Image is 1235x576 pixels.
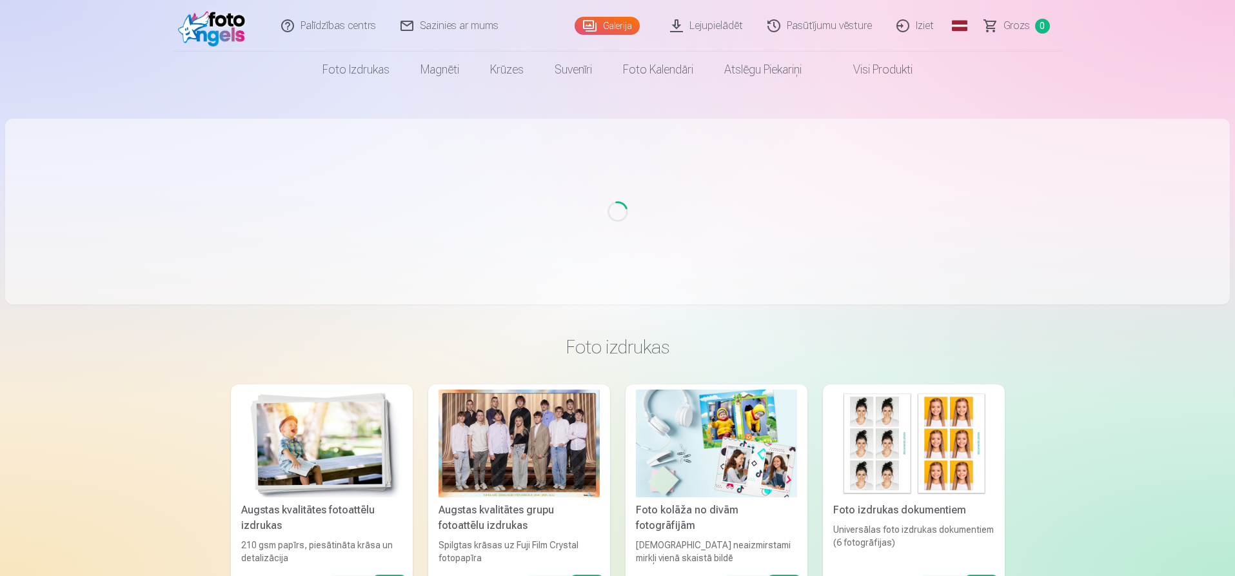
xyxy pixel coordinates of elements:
a: Galerija [575,17,640,35]
a: Foto kalendāri [608,52,709,88]
div: Foto izdrukas dokumentiem [828,502,1000,518]
img: Foto izdrukas dokumentiem [833,390,994,497]
div: 210 gsm papīrs, piesātināta krāsa un detalizācija [236,539,408,564]
a: Foto izdrukas [307,52,405,88]
a: Atslēgu piekariņi [709,52,817,88]
div: Augstas kvalitātes fotoattēlu izdrukas [236,502,408,533]
div: [DEMOGRAPHIC_DATA] neaizmirstami mirkļi vienā skaistā bildē [631,539,802,564]
span: 0 [1035,19,1050,34]
div: Foto kolāža no divām fotogrāfijām [631,502,802,533]
img: Foto kolāža no divām fotogrāfijām [636,390,797,497]
a: Visi produkti [817,52,928,88]
img: Augstas kvalitātes fotoattēlu izdrukas [241,390,402,497]
div: Spilgtas krāsas uz Fuji Film Crystal fotopapīra [433,539,605,564]
span: Grozs [1003,18,1030,34]
a: Suvenīri [539,52,608,88]
div: Universālas foto izdrukas dokumentiem (6 fotogrāfijas) [828,523,1000,564]
h3: Foto izdrukas [241,335,994,359]
div: Augstas kvalitātes grupu fotoattēlu izdrukas [433,502,605,533]
img: /fa1 [178,5,252,46]
a: Krūzes [475,52,539,88]
a: Magnēti [405,52,475,88]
